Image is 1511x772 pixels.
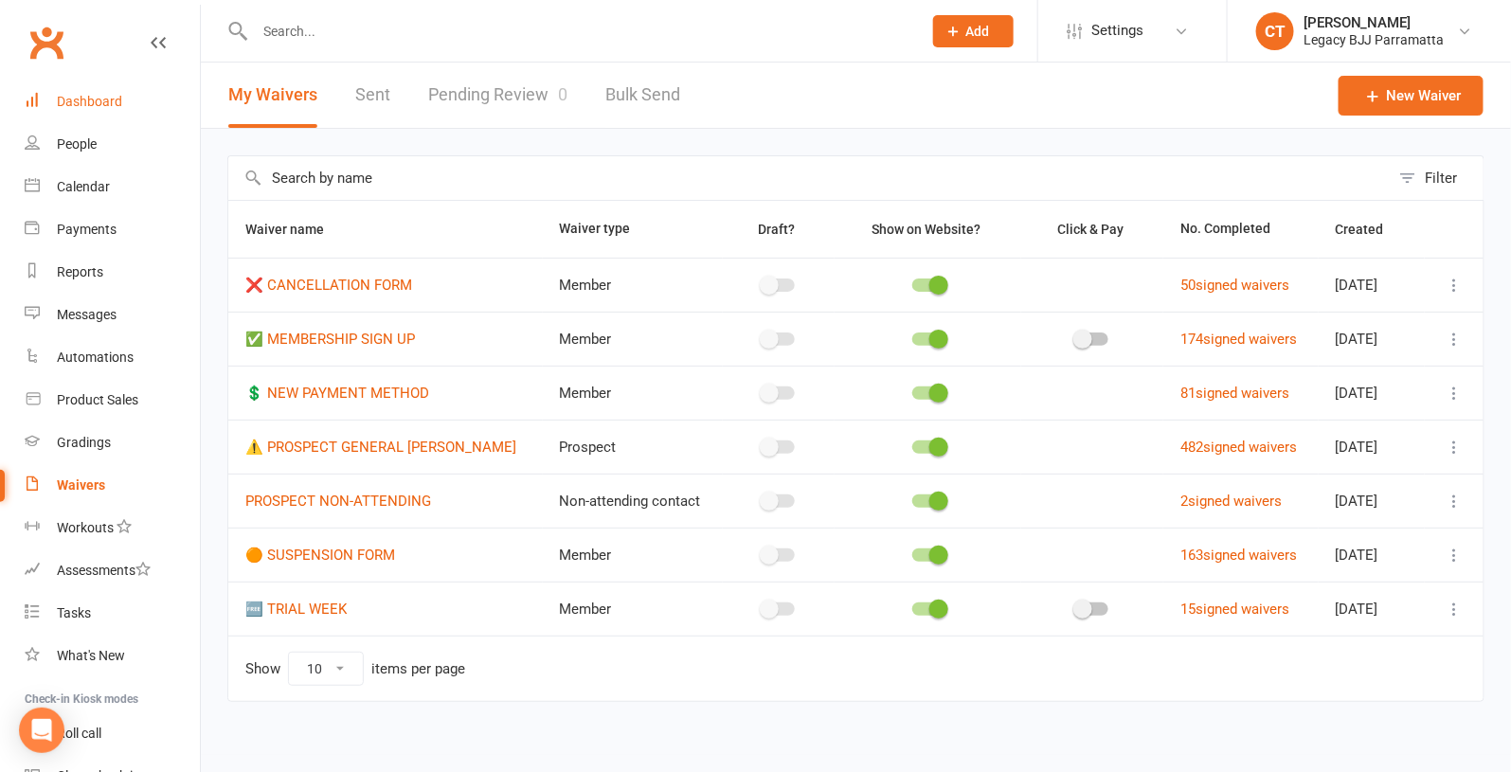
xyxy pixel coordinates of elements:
[933,15,1014,47] button: Add
[228,63,317,128] button: My Waivers
[1057,222,1124,237] span: Click & Pay
[543,258,723,312] td: Member
[1040,218,1144,241] button: Click & Pay
[57,350,134,365] div: Automations
[25,507,200,549] a: Workouts
[57,605,91,620] div: Tasks
[1319,312,1425,366] td: [DATE]
[25,379,200,422] a: Product Sales
[1180,547,1297,564] a: 163signed waivers
[57,477,105,493] div: Waivers
[872,222,980,237] span: Show on Website?
[1319,366,1425,420] td: [DATE]
[23,19,70,66] a: Clubworx
[1304,14,1445,31] div: [PERSON_NAME]
[249,18,908,45] input: Search...
[1426,167,1458,189] div: Filter
[1180,493,1282,510] a: 2signed waivers
[25,712,200,755] a: Roll call
[25,422,200,464] a: Gradings
[1163,201,1319,258] th: No. Completed
[245,439,516,456] a: ⚠️ PROSPECT GENERAL [PERSON_NAME]
[245,547,395,564] a: 🟠 SUSPENSION FORM
[543,201,723,258] th: Waiver type
[25,294,200,336] a: Messages
[1180,331,1297,348] a: 174signed waivers
[558,84,567,104] span: 0
[57,435,111,450] div: Gradings
[25,251,200,294] a: Reports
[1319,420,1425,474] td: [DATE]
[759,222,796,237] span: Draft?
[57,179,110,194] div: Calendar
[57,726,101,741] div: Roll call
[245,385,429,402] a: 💲 NEW PAYMENT METHOD
[854,218,1001,241] button: Show on Website?
[1319,474,1425,528] td: [DATE]
[1180,439,1297,456] a: 482signed waivers
[57,136,97,152] div: People
[25,336,200,379] a: Automations
[57,520,114,535] div: Workouts
[245,493,431,510] a: PROSPECT NON-ATTENDING
[1091,9,1143,52] span: Settings
[25,635,200,677] a: What's New
[25,123,200,166] a: People
[1319,582,1425,636] td: [DATE]
[371,661,465,677] div: items per page
[245,601,347,618] a: 🆓 TRIAL WEEK
[25,81,200,123] a: Dashboard
[543,474,723,528] td: Non-attending contact
[25,208,200,251] a: Payments
[355,63,390,128] a: Sent
[605,63,680,128] a: Bulk Send
[428,63,567,128] a: Pending Review0
[57,264,103,279] div: Reports
[543,582,723,636] td: Member
[1390,156,1484,200] button: Filter
[1304,31,1445,48] div: Legacy BJJ Parramatta
[1319,258,1425,312] td: [DATE]
[25,166,200,208] a: Calendar
[57,94,122,109] div: Dashboard
[1336,218,1405,241] button: Created
[742,218,817,241] button: Draft?
[25,464,200,507] a: Waivers
[543,312,723,366] td: Member
[543,528,723,582] td: Member
[543,420,723,474] td: Prospect
[57,648,125,663] div: What's New
[245,331,415,348] a: ✅ MEMBERSHIP SIGN UP
[57,563,151,578] div: Assessments
[25,592,200,635] a: Tasks
[57,307,117,322] div: Messages
[1339,76,1484,116] a: New Waiver
[966,24,990,39] span: Add
[1180,385,1289,402] a: 81signed waivers
[543,366,723,420] td: Member
[1319,528,1425,582] td: [DATE]
[1180,277,1289,294] a: 50signed waivers
[25,549,200,592] a: Assessments
[1256,12,1294,50] div: CT
[57,392,138,407] div: Product Sales
[57,222,117,237] div: Payments
[245,218,345,241] button: Waiver name
[245,277,412,294] a: ❌ CANCELLATION FORM
[19,708,64,753] div: Open Intercom Messenger
[228,156,1390,200] input: Search by name
[1180,601,1289,618] a: 15signed waivers
[1336,222,1405,237] span: Created
[245,652,465,686] div: Show
[245,222,345,237] span: Waiver name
